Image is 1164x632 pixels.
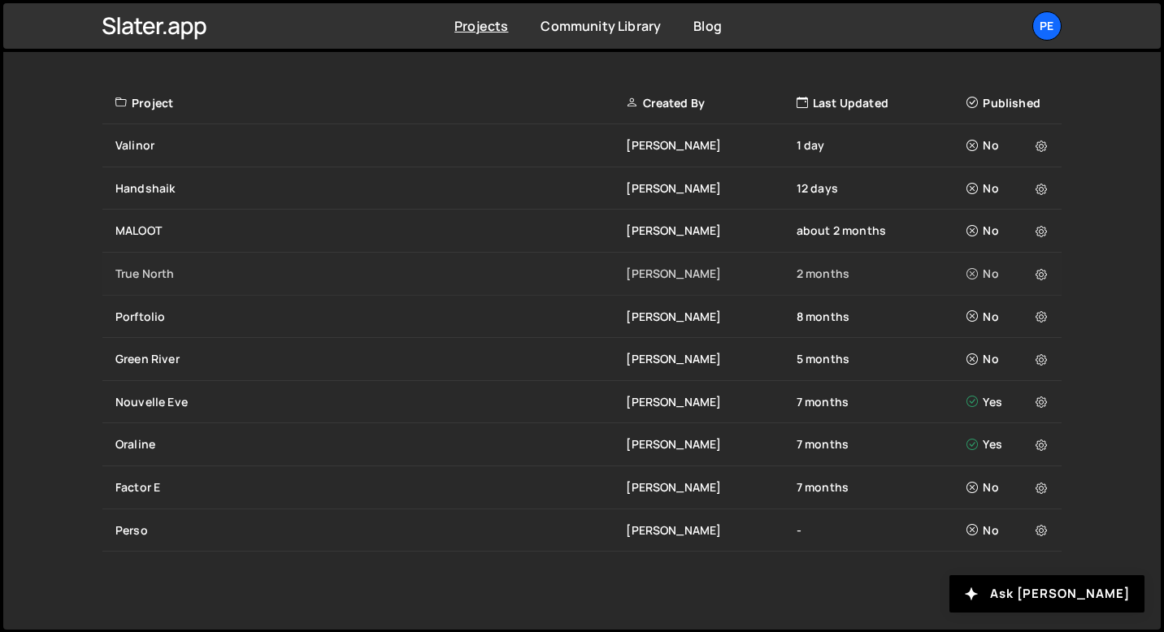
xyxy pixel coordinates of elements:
a: Community Library [541,17,661,35]
div: [PERSON_NAME] [626,436,796,452]
div: No [966,479,1052,496]
div: Published [966,95,1052,111]
div: No [966,522,1052,539]
a: Valinor [PERSON_NAME] 1 day No [102,124,1062,167]
div: 7 months [797,479,966,496]
a: Porftolio [PERSON_NAME] 8 months No [102,296,1062,339]
a: Blog [693,17,722,35]
a: Factor E [PERSON_NAME] 7 months No [102,466,1062,509]
div: No [966,351,1052,367]
div: MALOOT [115,223,626,239]
div: Nouvelle Eve [115,394,626,410]
div: [PERSON_NAME] [626,522,796,539]
div: Porftolio [115,309,626,325]
div: Perso [115,522,626,539]
div: - [797,522,966,539]
div: 5 months [797,351,966,367]
a: Projects [454,17,508,35]
a: Pe [1032,11,1062,41]
div: No [966,180,1052,197]
button: Ask [PERSON_NAME] [949,575,1144,613]
div: Created By [626,95,796,111]
a: Oraline [PERSON_NAME] 7 months Yes [102,423,1062,466]
div: [PERSON_NAME] [626,351,796,367]
div: Last Updated [797,95,966,111]
div: 1 day [797,137,966,154]
div: [PERSON_NAME] [626,180,796,197]
div: No [966,266,1052,282]
div: No [966,309,1052,325]
a: Handshaik [PERSON_NAME] 12 days No [102,167,1062,210]
div: 7 months [797,436,966,452]
a: Green River [PERSON_NAME] 5 months No [102,338,1062,381]
div: [PERSON_NAME] [626,479,796,496]
div: about 2 months [797,223,966,239]
div: 7 months [797,394,966,410]
div: 12 days [797,180,966,197]
a: MALOOT [PERSON_NAME] about 2 months No [102,210,1062,253]
div: Factor E [115,479,626,496]
div: True North [115,266,626,282]
div: 2 months [797,266,966,282]
div: [PERSON_NAME] [626,394,796,410]
div: Oraline [115,436,626,452]
div: No [966,223,1052,239]
div: No [966,137,1052,154]
div: Yes [966,436,1052,452]
div: [PERSON_NAME] [626,309,796,325]
div: 8 months [797,309,966,325]
div: Valinor [115,137,626,154]
div: Project [115,95,626,111]
div: [PERSON_NAME] [626,266,796,282]
div: [PERSON_NAME] [626,137,796,154]
a: Nouvelle Eve [PERSON_NAME] 7 months Yes [102,381,1062,424]
div: Handshaik [115,180,626,197]
div: [PERSON_NAME] [626,223,796,239]
a: Perso [PERSON_NAME] - No [102,509,1062,552]
div: Yes [966,394,1052,410]
a: True North [PERSON_NAME] 2 months No [102,253,1062,296]
div: Green River [115,351,626,367]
